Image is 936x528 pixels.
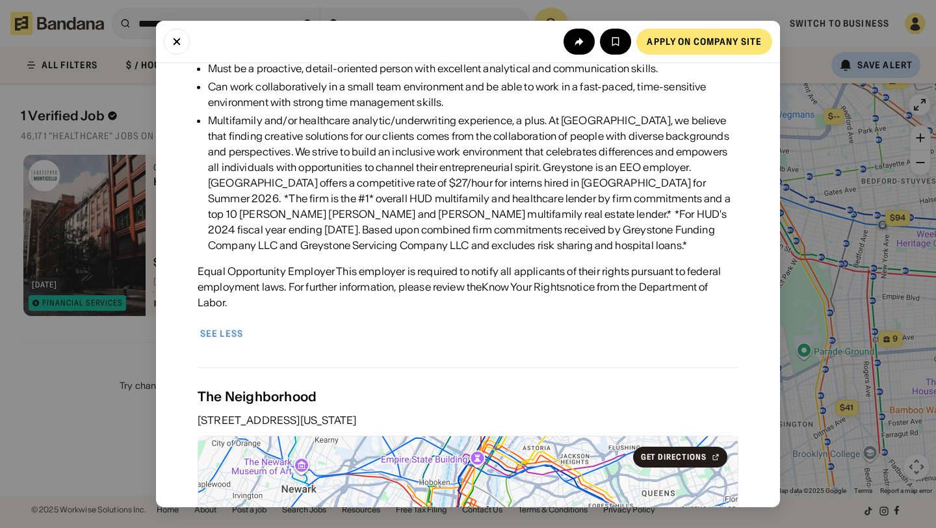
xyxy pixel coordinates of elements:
div: The Neighborhood [198,389,738,404]
div: Must be a proactive, detail-oriented person with excellent analytical and communication skills. [208,60,738,76]
button: Close [164,29,190,55]
div: Multifamily and/or healthcare analytic/underwriting experience, a plus. At [GEOGRAPHIC_DATA], we ... [208,112,738,253]
div: Get Directions [641,453,707,461]
div: Equal Opportunity Employer This employer is required to notify all applicants of their rights pur... [198,263,738,310]
div: Can work collaboratively in a small team environment and be able to work in a fast-paced, time-se... [208,79,738,110]
a: Know Your Rights [482,280,565,293]
div: [STREET_ADDRESS][US_STATE] [198,415,738,425]
div: See less [200,329,243,338]
div: Apply on company site [647,37,762,46]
